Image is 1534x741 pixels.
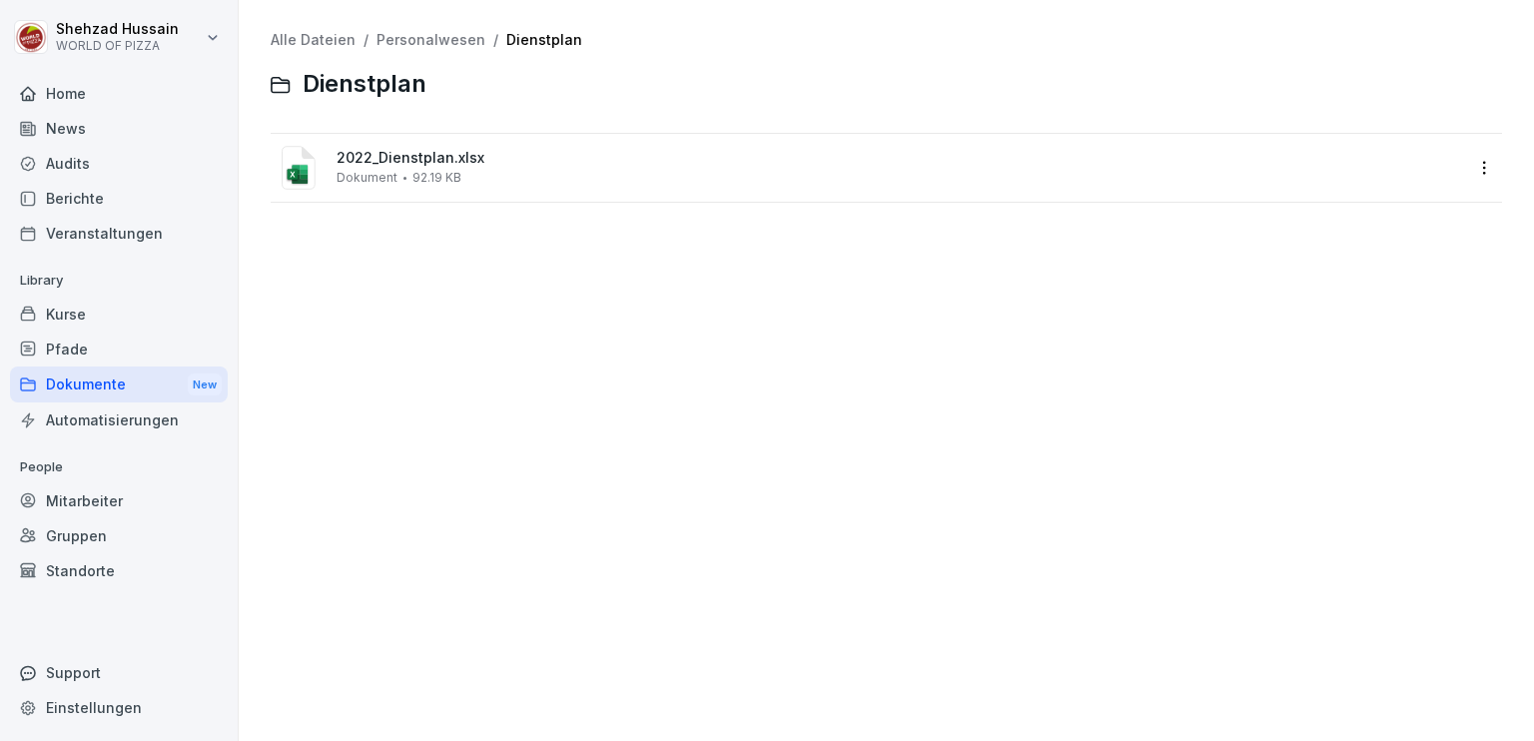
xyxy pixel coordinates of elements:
a: Home [10,76,228,111]
a: Mitarbeiter [10,483,228,518]
a: DokumenteNew [10,367,228,403]
a: Dienstplan [506,31,582,48]
span: / [364,32,369,49]
span: Dokument [337,171,397,185]
p: Shehzad Hussain [56,21,179,38]
span: 2022_Dienstplan.xlsx [337,150,1464,167]
a: Veranstaltungen [10,216,228,251]
div: Support [10,655,228,690]
a: Kurse [10,297,228,332]
a: Einstellungen [10,690,228,725]
a: Pfade [10,332,228,367]
a: Automatisierungen [10,402,228,437]
div: Dokumente [10,367,228,403]
p: WORLD OF PIZZA [56,39,179,53]
a: Berichte [10,181,228,216]
a: Standorte [10,553,228,588]
span: 92.19 KB [412,171,461,185]
a: Gruppen [10,518,228,553]
a: Personalwesen [377,31,485,48]
a: News [10,111,228,146]
span: / [493,32,498,49]
span: Dienstplan [303,70,426,99]
a: Audits [10,146,228,181]
p: Library [10,265,228,297]
p: People [10,451,228,483]
a: Alle Dateien [271,31,356,48]
div: New [188,373,222,396]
